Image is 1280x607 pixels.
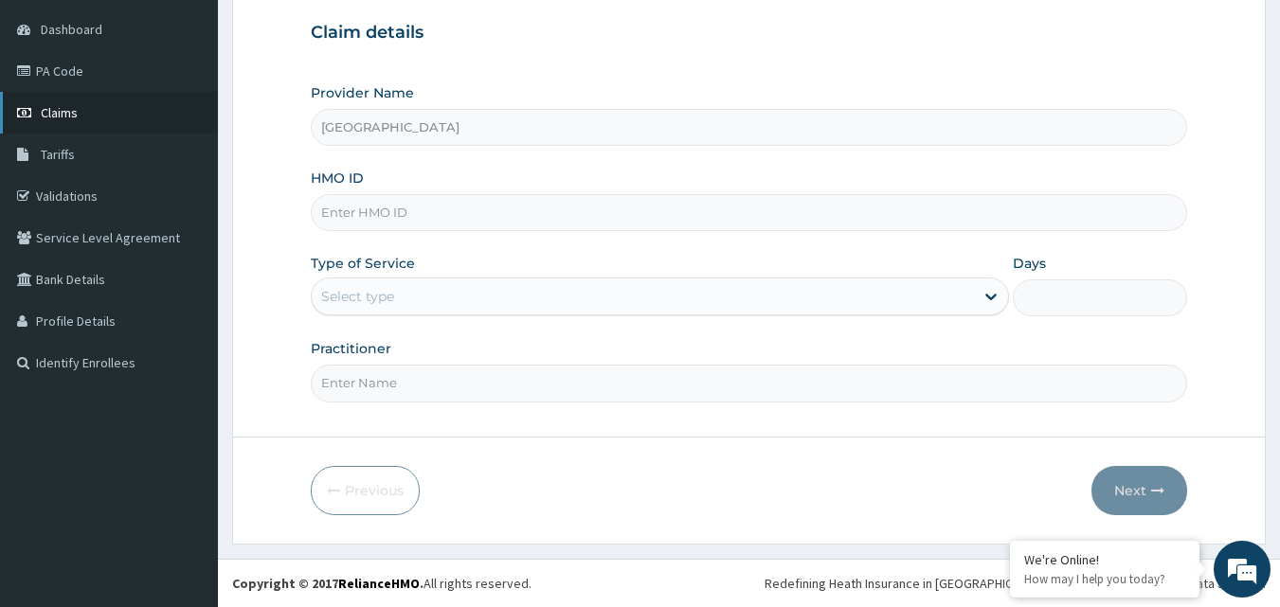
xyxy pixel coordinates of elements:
div: Select type [321,287,394,306]
footer: All rights reserved. [218,559,1280,607]
input: Enter Name [311,365,1188,402]
button: Next [1091,466,1187,515]
strong: Copyright © 2017 . [232,575,424,592]
label: Days [1013,254,1046,273]
h3: Claim details [311,23,1188,44]
span: Tariffs [41,146,75,163]
label: Type of Service [311,254,415,273]
div: We're Online! [1024,551,1185,568]
div: Redefining Heath Insurance in [GEOGRAPHIC_DATA] using Telemedicine and Data Science! [765,574,1266,593]
input: Enter HMO ID [311,194,1188,231]
span: Claims [41,104,78,121]
button: Previous [311,466,420,515]
a: RelianceHMO [338,575,420,592]
label: Practitioner [311,339,391,358]
label: HMO ID [311,169,364,187]
label: Provider Name [311,83,414,102]
p: How may I help you today? [1024,571,1185,587]
span: Dashboard [41,21,102,38]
